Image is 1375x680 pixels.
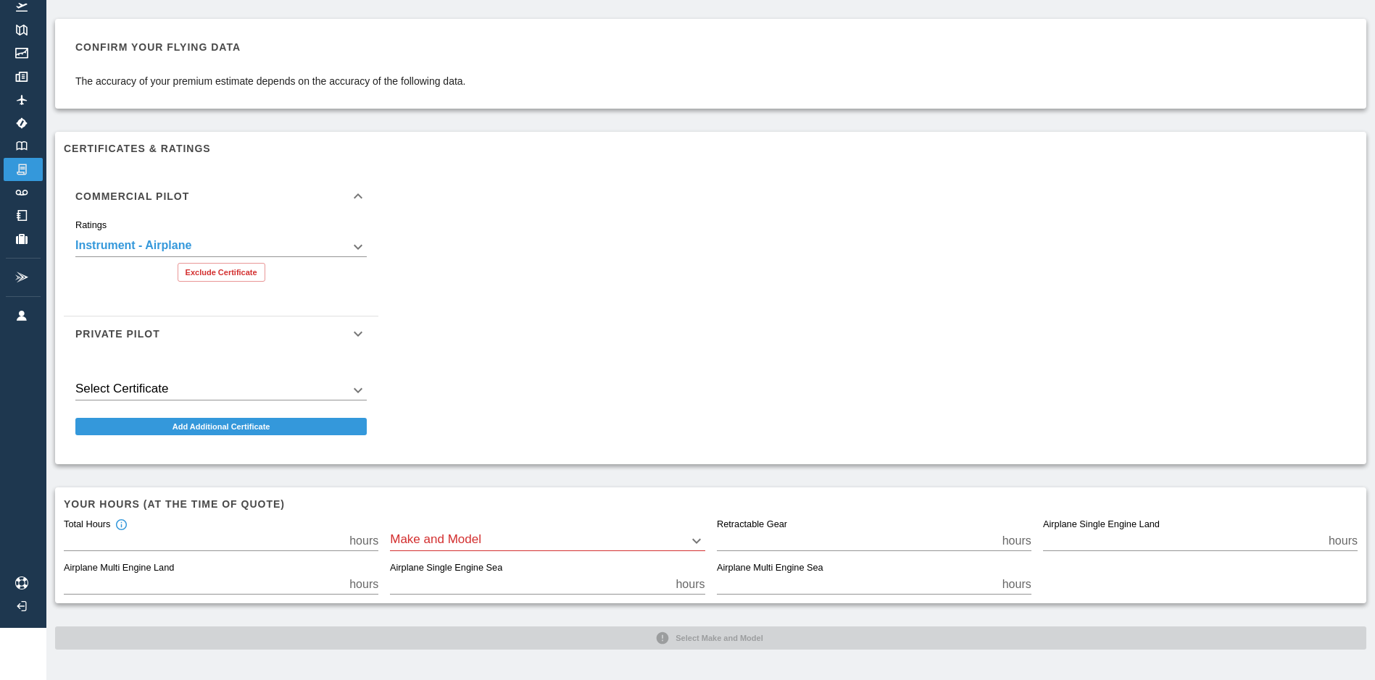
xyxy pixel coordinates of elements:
[717,562,823,575] label: Airplane Multi Engine Sea
[64,519,128,532] div: Total Hours
[390,562,502,575] label: Airplane Single Engine Sea
[349,532,378,550] p: hours
[64,173,378,219] div: Commercial Pilot
[75,191,189,201] h6: Commercial Pilot
[1002,532,1031,550] p: hours
[75,39,466,55] h6: Confirm your flying data
[75,74,466,88] p: The accuracy of your premium estimate depends on the accuracy of the following data.
[75,418,367,435] button: Add Additional Certificate
[64,316,378,351] div: Private Pilot
[64,219,378,293] div: Commercial Pilot
[178,263,265,282] button: Exclude Certificate
[75,329,160,339] h6: Private Pilot
[1329,532,1358,550] p: hours
[717,519,787,532] label: Retractable Gear
[115,519,128,532] svg: Total hours in fixed-wing aircraft
[75,219,107,232] label: Ratings
[64,140,1358,156] h6: Certificates & Ratings
[349,576,378,593] p: hours
[1043,519,1160,532] label: Airplane Single Engine Land
[676,576,705,593] p: hours
[64,496,1358,512] h6: Your hours (at the time of quote)
[75,237,367,257] div: Instrument - Airplane
[64,562,174,575] label: Airplane Multi Engine Land
[1002,576,1031,593] p: hours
